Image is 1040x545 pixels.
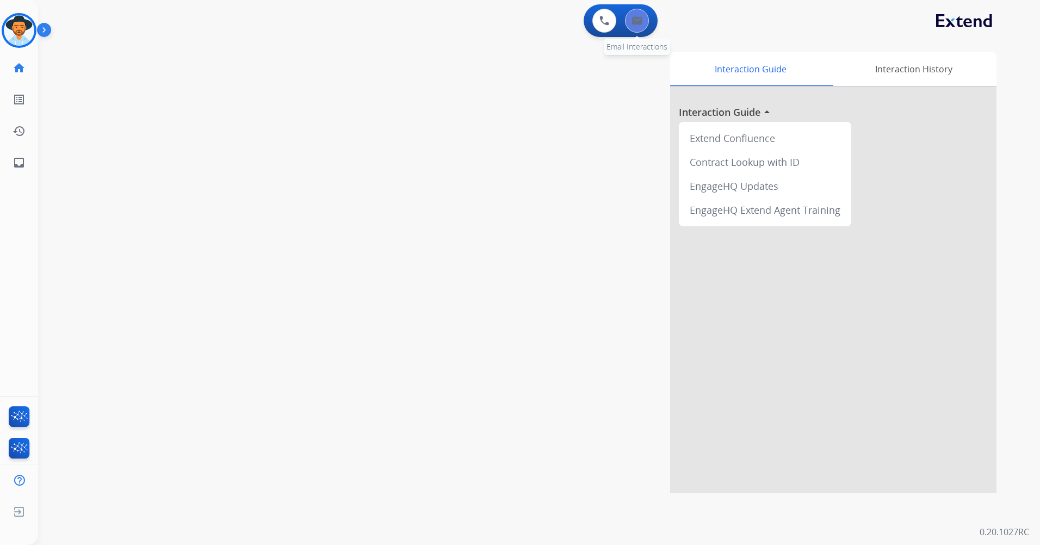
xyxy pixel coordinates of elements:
[980,525,1029,538] p: 0.20.1027RC
[683,150,847,174] div: Contract Lookup with ID
[4,15,34,46] img: avatar
[670,52,831,86] div: Interaction Guide
[683,174,847,198] div: EngageHQ Updates
[13,93,26,106] mat-icon: list_alt
[683,198,847,222] div: EngageHQ Extend Agent Training
[13,156,26,169] mat-icon: inbox
[13,125,26,138] mat-icon: history
[606,41,667,52] span: Email Interactions
[831,52,996,86] div: Interaction History
[13,61,26,75] mat-icon: home
[683,126,847,150] div: Extend Confluence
